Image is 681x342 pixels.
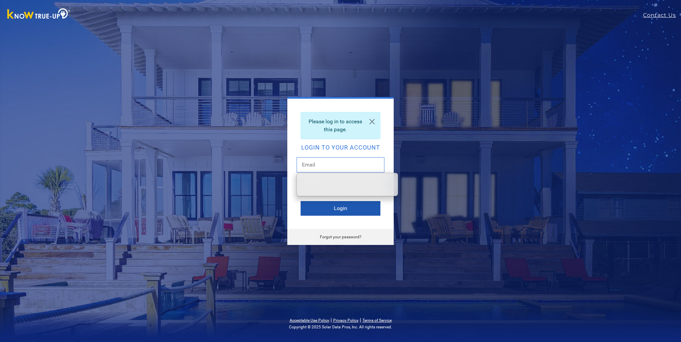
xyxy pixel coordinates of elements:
[301,201,380,216] button: Login
[360,317,361,323] span: |
[290,318,329,323] a: Acceptable Use Policy
[362,318,392,323] a: Terms of Service
[297,157,384,172] input: Email
[333,318,358,323] a: Privacy Policy
[643,11,681,19] a: Contact Us
[301,112,380,139] div: Please log in to access this page.
[364,112,380,131] a: Close
[331,317,332,323] span: |
[320,235,361,239] a: Forgot your password?
[4,7,74,22] img: Know True-Up
[301,145,380,151] h2: Login to your account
